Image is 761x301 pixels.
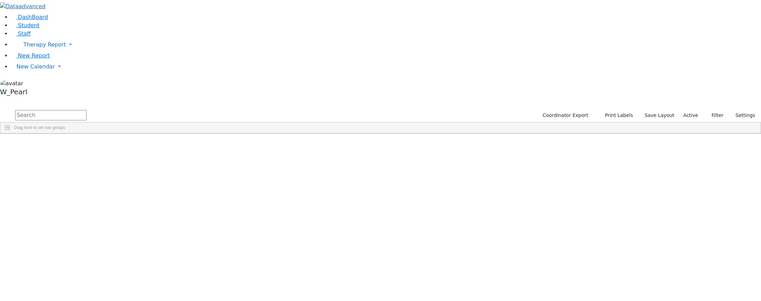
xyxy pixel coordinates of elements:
span: Drag here to set row groups [14,125,65,130]
button: Settings [727,110,758,121]
a: New Calendar [11,60,761,74]
a: Student [11,22,39,29]
a: Staff [11,30,31,37]
button: Filter [703,110,727,121]
a: Therapy Report [11,38,761,52]
button: Save Layout [641,110,677,121]
span: Therapy Report [23,41,66,48]
label: Active [680,110,701,121]
span: Student [18,22,39,29]
button: Coordinator Export [538,110,591,121]
input: Search [15,110,87,120]
span: Staff [18,30,31,37]
a: New Report [11,52,50,59]
button: Print Labels [597,110,636,121]
span: DashBoard [18,14,48,20]
span: New Report [18,52,50,59]
a: DashBoard [11,14,48,20]
span: New Calendar [16,63,55,70]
